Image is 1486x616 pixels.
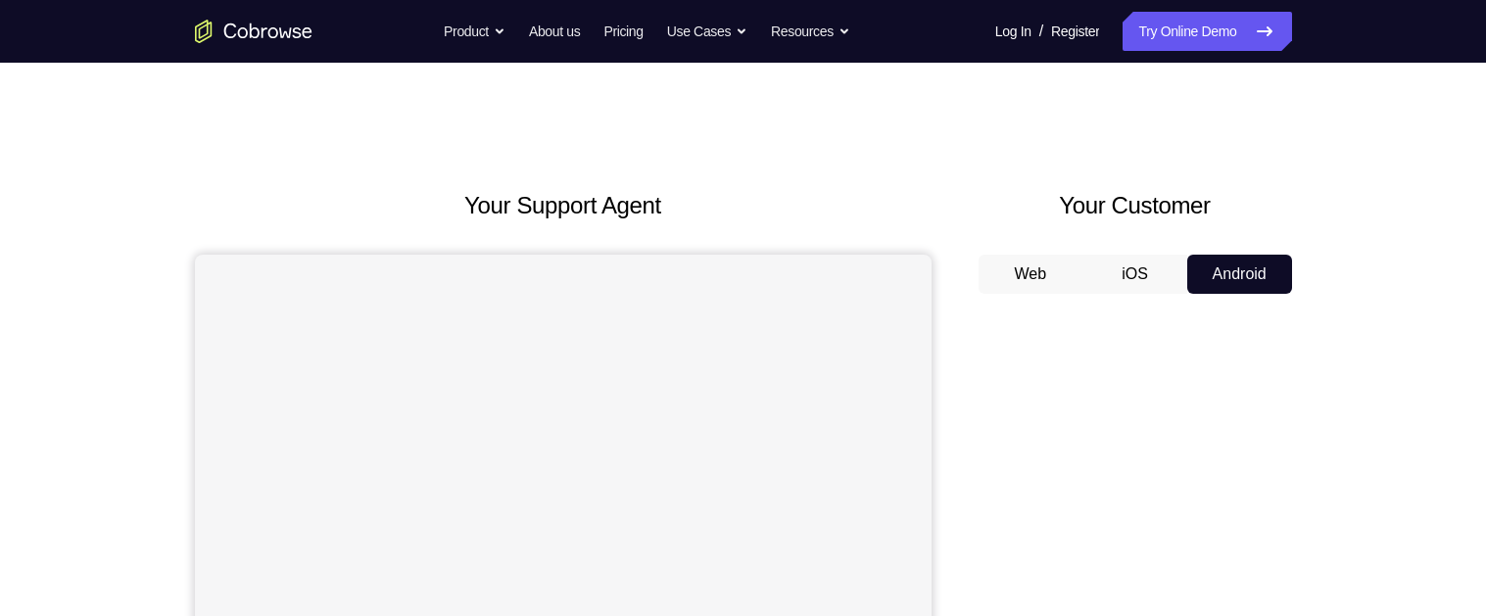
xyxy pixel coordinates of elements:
[979,188,1292,223] h2: Your Customer
[1051,12,1099,51] a: Register
[529,12,580,51] a: About us
[667,12,747,51] button: Use Cases
[195,20,312,43] a: Go to the home page
[195,188,932,223] h2: Your Support Agent
[1187,255,1292,294] button: Android
[995,12,1031,51] a: Log In
[1039,20,1043,43] span: /
[979,255,1083,294] button: Web
[1082,255,1187,294] button: iOS
[603,12,643,51] a: Pricing
[771,12,850,51] button: Resources
[444,12,505,51] button: Product
[1123,12,1291,51] a: Try Online Demo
